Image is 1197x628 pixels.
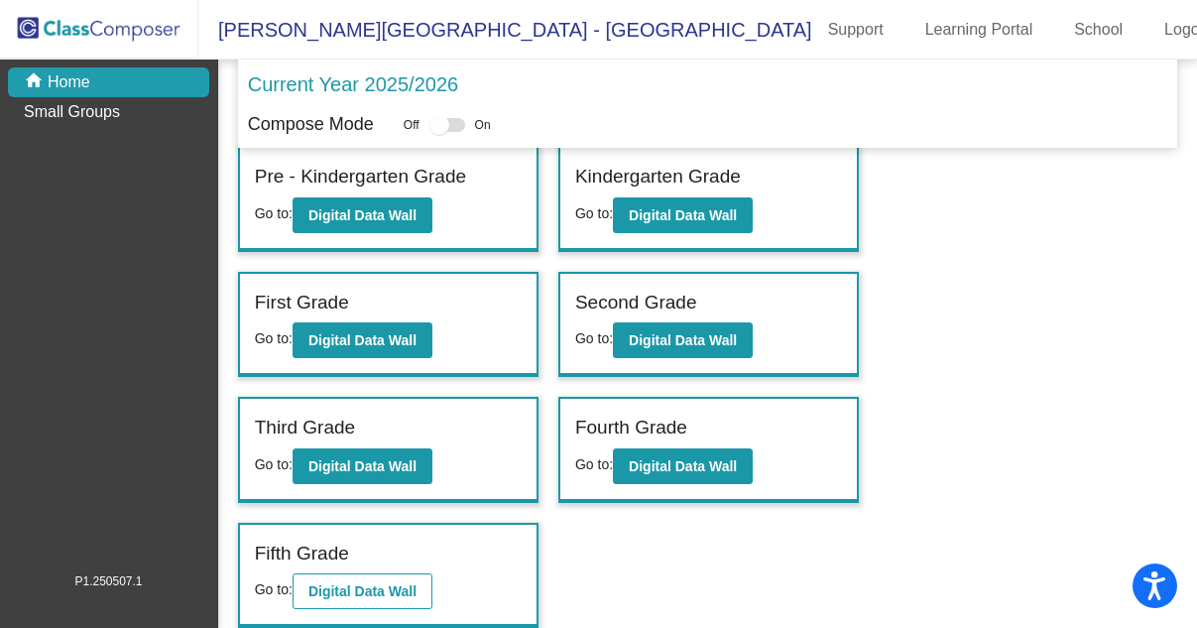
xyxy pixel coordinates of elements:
[255,456,293,472] span: Go to:
[575,330,613,346] span: Go to:
[404,116,419,134] span: Off
[48,70,90,94] p: Home
[575,289,697,317] label: Second Grade
[812,14,899,46] a: Support
[1058,14,1138,46] a: School
[308,458,417,474] b: Digital Data Wall
[255,330,293,346] span: Go to:
[909,14,1049,46] a: Learning Portal
[629,332,737,348] b: Digital Data Wall
[293,448,432,484] button: Digital Data Wall
[293,573,432,609] button: Digital Data Wall
[24,100,120,124] p: Small Groups
[255,289,349,317] label: First Grade
[308,207,417,223] b: Digital Data Wall
[248,111,374,138] p: Compose Mode
[198,14,812,46] span: [PERSON_NAME][GEOGRAPHIC_DATA] - [GEOGRAPHIC_DATA]
[475,116,491,134] span: On
[255,414,355,442] label: Third Grade
[255,163,466,191] label: Pre - Kindergarten Grade
[255,581,293,597] span: Go to:
[629,458,737,474] b: Digital Data Wall
[629,207,737,223] b: Digital Data Wall
[293,197,432,233] button: Digital Data Wall
[575,163,741,191] label: Kindergarten Grade
[575,414,687,442] label: Fourth Grade
[255,205,293,221] span: Go to:
[293,322,432,358] button: Digital Data Wall
[575,456,613,472] span: Go to:
[24,70,48,94] mat-icon: home
[255,540,349,568] label: Fifth Grade
[613,197,753,233] button: Digital Data Wall
[308,583,417,599] b: Digital Data Wall
[613,322,753,358] button: Digital Data Wall
[308,332,417,348] b: Digital Data Wall
[613,448,753,484] button: Digital Data Wall
[248,69,458,99] p: Current Year 2025/2026
[575,205,613,221] span: Go to:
